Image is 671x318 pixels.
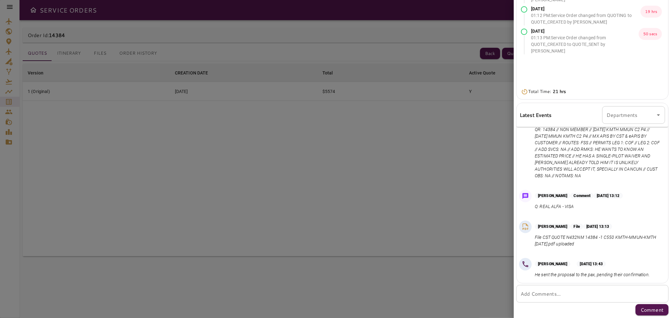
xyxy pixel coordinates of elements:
p: 01:12 PM : Service Order changed from QUOTING to QUOTE_CREATED by [PERSON_NAME] [531,12,640,25]
p: Total Time: [528,88,566,95]
p: [DATE] [531,28,639,35]
p: [PERSON_NAME] [535,261,570,267]
p: QR: 14384 // NON MEMBER // [DATE] KMTH MMUN C2 P4 // [DATE] MMUN KMTH C2 P4 // MX APIS BY CST & e... [535,126,663,179]
p: [PERSON_NAME] [535,224,570,229]
img: Timer Icon [521,89,528,95]
p: [DATE] [531,6,640,12]
p: Comment [570,193,594,199]
p: Comment [640,306,663,314]
p: 01:13 PM : Service Order changed from QUOTE_CREATED to QUOTE_SENT by [PERSON_NAME] [531,35,639,54]
p: File CST QUOTE N432NM 14384 -1 C550 KMTH-MMUN-KMTH [DATE].pdf uploaded [535,234,663,247]
img: PDF File [521,222,530,232]
img: Message Icon [521,192,530,200]
p: [DATE] 13:43 [577,261,606,267]
p: He sent the proposal to the pax, pending their confirmation. [535,271,650,278]
p: 50 secs [639,28,662,40]
p: [DATE] 13:13 [583,224,612,229]
h6: Latest Events [520,111,552,119]
p: File [570,224,583,229]
p: [DATE] 13:12 [594,193,623,199]
p: [PERSON_NAME] [535,193,570,199]
p: 19 hrs [640,6,662,18]
button: Open [654,111,663,119]
button: Comment [635,304,668,315]
p: Q: REAL ALFA - VISA [535,203,623,210]
b: 21 hrs [553,88,566,95]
